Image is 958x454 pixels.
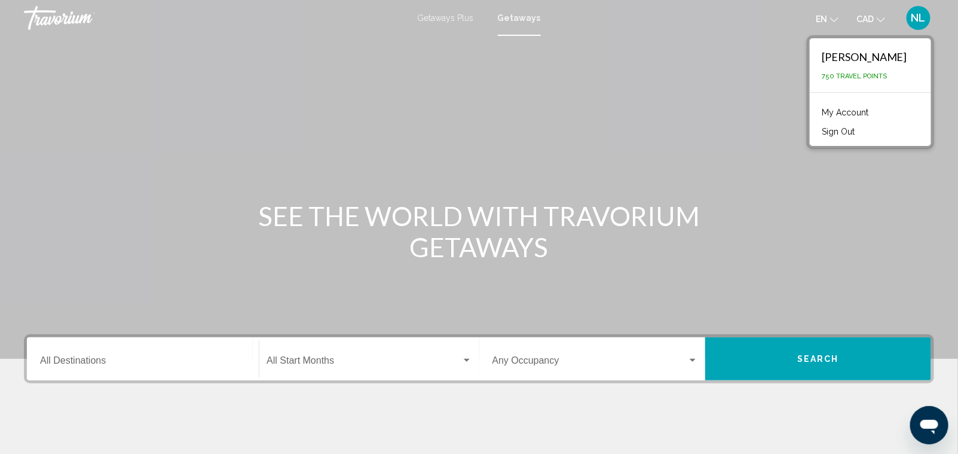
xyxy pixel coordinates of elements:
[27,337,931,380] div: Search widget
[822,50,907,63] div: [PERSON_NAME]
[418,13,474,23] a: Getaways Plus
[705,337,931,380] button: Search
[856,14,874,24] span: CAD
[498,13,541,23] a: Getaways
[816,14,827,24] span: en
[24,6,406,30] a: Travorium
[816,124,861,139] button: Sign Out
[816,10,838,28] button: Change language
[797,355,839,364] span: Search
[255,200,703,263] h1: SEE THE WORLD WITH TRAVORIUM GETAWAYS
[911,12,926,24] span: NL
[910,406,948,444] iframe: Button to launch messaging window
[822,72,887,80] span: 750 Travel Points
[856,10,885,28] button: Change currency
[816,105,874,120] a: My Account
[903,5,934,31] button: User Menu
